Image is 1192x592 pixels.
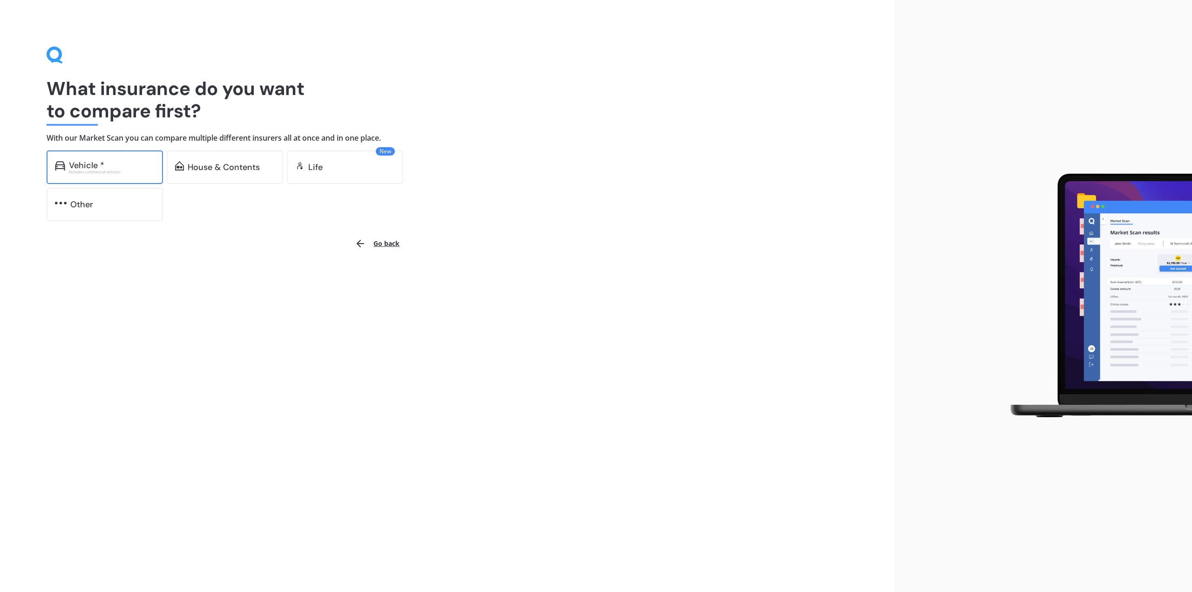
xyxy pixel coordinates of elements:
img: other.81dba5aafe580aa69f38.svg [55,198,67,208]
h1: What insurance do you want to compare first? [47,77,847,122]
span: New [376,147,395,156]
h4: With our Market Scan you can compare multiple different insurers all at once and in one place. [47,133,847,143]
img: home-and-contents.b802091223b8502ef2dd.svg [175,161,184,170]
div: Other [70,200,93,209]
img: car.f15378c7a67c060ca3f3.svg [55,161,65,170]
div: Excludes commercial vehicles [69,170,155,174]
div: Vehicle * [69,161,104,170]
button: Go back [349,232,405,255]
img: laptop.webp [997,168,1192,424]
div: House & Contents [188,163,260,172]
div: Life [308,163,323,172]
img: life.f720d6a2d7cdcd3ad642.svg [295,161,305,170]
